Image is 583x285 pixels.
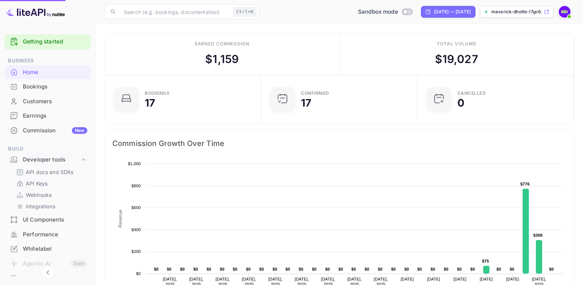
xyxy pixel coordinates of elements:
[26,202,55,210] p: Integrations
[4,65,91,80] div: Home
[453,277,467,281] text: [DATE]
[4,94,91,109] div: Customers
[299,267,303,271] text: $0
[259,267,264,271] text: $0
[131,227,141,232] text: $400
[358,8,398,16] span: Sandbox mode
[4,80,91,93] a: Bookings
[4,94,91,108] a: Customers
[13,190,88,200] div: Webhooks
[16,191,85,199] a: Webhooks
[506,277,519,281] text: [DATE]
[112,138,566,149] span: Commission Growth Over Time
[404,267,409,271] text: $0
[4,124,91,138] div: CommissionNew
[6,6,65,18] img: LiteAPI logo
[470,267,475,271] text: $0
[4,124,91,137] a: CommissionNew
[491,8,542,15] p: maverick-dhotte-l7gc6....
[378,267,383,271] text: $0
[23,156,80,164] div: Developer tools
[16,168,85,176] a: API docs and SDKs
[355,8,415,16] div: Switch to Production mode
[4,80,91,94] div: Bookings
[4,227,91,241] a: Performance
[128,161,141,166] text: $1,000
[285,267,290,271] text: $0
[401,277,414,281] text: [DATE]
[496,267,501,271] text: $0
[559,6,570,18] img: Maverick Dhotte
[325,267,330,271] text: $0
[13,167,88,177] div: API docs and SDKs
[417,267,422,271] text: $0
[301,98,311,108] div: 17
[23,83,87,91] div: Bookings
[23,245,87,253] div: Whitelabel
[118,209,123,227] text: Revenue
[23,97,87,106] div: Customers
[4,242,91,256] div: Whitelabel
[510,267,514,271] text: $0
[549,267,554,271] text: $0
[4,109,91,123] div: Earnings
[312,267,317,271] text: $0
[457,98,464,108] div: 0
[41,266,55,279] button: Collapse navigation
[119,4,231,19] input: Search (e.g. bookings, documentation)
[444,267,449,271] text: $0
[205,51,239,67] div: $ 1,159
[72,127,87,134] div: New
[16,202,85,210] a: Integrations
[4,153,91,166] div: Developer tools
[273,267,277,271] text: $0
[457,267,462,271] text: $0
[131,184,141,188] text: $800
[533,233,542,237] text: $308
[131,249,141,254] text: $200
[338,267,343,271] text: $0
[23,230,87,239] div: Performance
[180,267,185,271] text: $0
[431,267,435,271] text: $0
[131,205,141,210] text: $600
[167,267,172,271] text: $0
[136,271,141,276] text: $0
[23,126,87,135] div: Commission
[301,91,329,95] div: Confirmed
[233,267,238,271] text: $0
[233,7,256,17] div: Ctrl+K
[427,277,440,281] text: [DATE]
[480,277,493,281] text: [DATE]
[154,267,159,271] text: $0
[26,168,74,176] p: API docs and SDKs
[23,68,87,77] div: Home
[23,38,87,46] a: Getting started
[4,213,91,226] a: UI Components
[220,267,225,271] text: $0
[207,267,211,271] text: $0
[23,112,87,120] div: Earnings
[26,180,48,187] p: API Keys
[482,259,489,263] text: $75
[246,267,251,271] text: $0
[4,227,91,242] div: Performance
[4,213,91,227] div: UI Components
[4,34,91,49] div: Getting started
[4,242,91,256] a: Whitelabel
[437,41,476,47] div: Total volume
[195,41,249,47] div: Earned commission
[351,267,356,271] text: $0
[16,180,85,187] a: API Keys
[4,57,91,65] span: Business
[365,267,369,271] text: $0
[457,91,486,95] div: CANCELLED
[520,182,530,186] text: $776
[391,267,396,271] text: $0
[23,216,87,224] div: UI Components
[4,65,91,79] a: Home
[13,201,88,212] div: Integrations
[23,275,87,283] div: API Logs
[26,191,52,199] p: Webhooks
[4,109,91,122] a: Earnings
